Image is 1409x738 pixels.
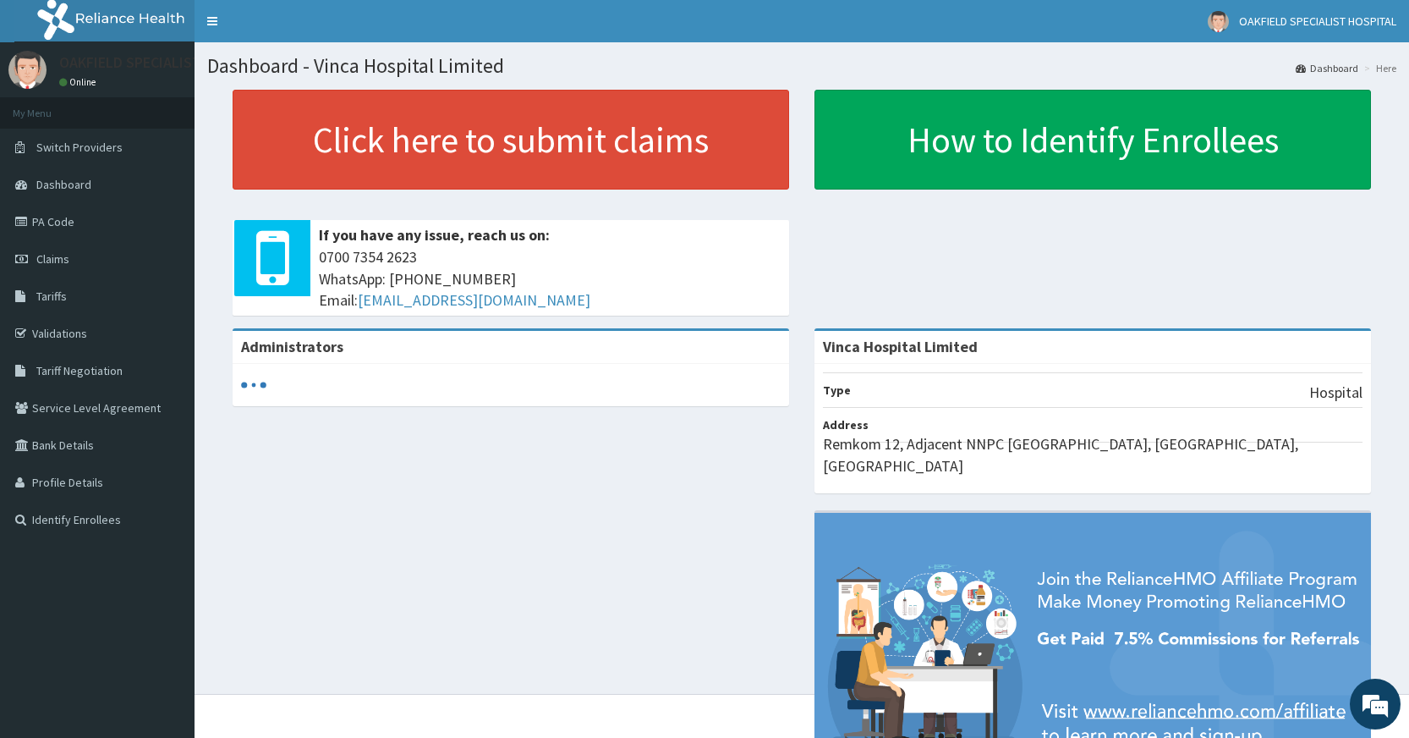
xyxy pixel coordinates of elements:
p: OAKFIELD SPECIALIST HOSPITAL [59,55,271,70]
span: Switch Providers [36,140,123,155]
b: Administrators [241,337,343,356]
p: Hospital [1309,382,1362,404]
span: Claims [36,251,69,267]
a: Dashboard [1296,61,1358,75]
strong: Vinca Hospital Limited [823,337,978,356]
svg: audio-loading [241,372,266,398]
li: Here [1360,61,1396,75]
b: If you have any issue, reach us on: [319,225,550,245]
span: OAKFIELD SPECIALIST HOSPITAL [1239,14,1396,29]
b: Type [823,383,851,398]
img: User Image [8,51,47,89]
img: User Image [1208,11,1229,32]
a: Online [59,76,100,88]
a: How to Identify Enrollees [814,90,1371,190]
h1: Dashboard - Vinca Hospital Limited [207,55,1396,77]
b: Address [823,417,869,432]
span: Dashboard [36,177,91,192]
a: [EMAIL_ADDRESS][DOMAIN_NAME] [358,290,590,310]
span: Tariff Negotiation [36,363,123,378]
span: Tariffs [36,289,67,304]
p: Remkom 12, Adjacent NNPC [GEOGRAPHIC_DATA], [GEOGRAPHIC_DATA], [GEOGRAPHIC_DATA] [823,433,1362,476]
a: Click here to submit claims [233,90,789,190]
span: 0700 7354 2623 WhatsApp: [PHONE_NUMBER] Email: [319,246,781,311]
